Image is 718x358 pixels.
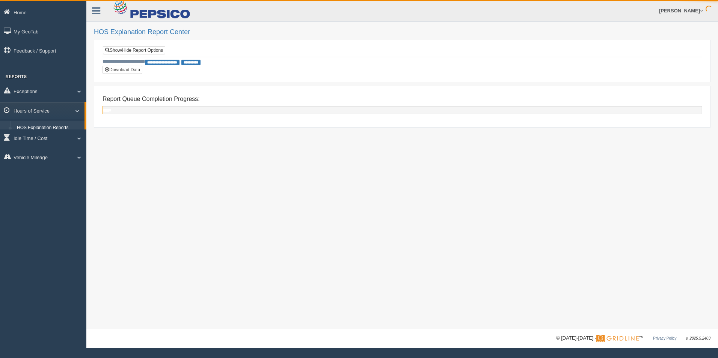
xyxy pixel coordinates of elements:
span: v. 2025.5.2403 [686,336,710,340]
h2: HOS Explanation Report Center [94,29,710,36]
a: Privacy Policy [653,336,676,340]
h4: Report Queue Completion Progress: [103,96,702,102]
button: Download Data [103,66,142,74]
a: Show/Hide Report Options [103,46,165,54]
div: © [DATE]-[DATE] - ™ [556,334,710,342]
img: Gridline [596,335,639,342]
a: HOS Explanation Reports [14,121,84,135]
